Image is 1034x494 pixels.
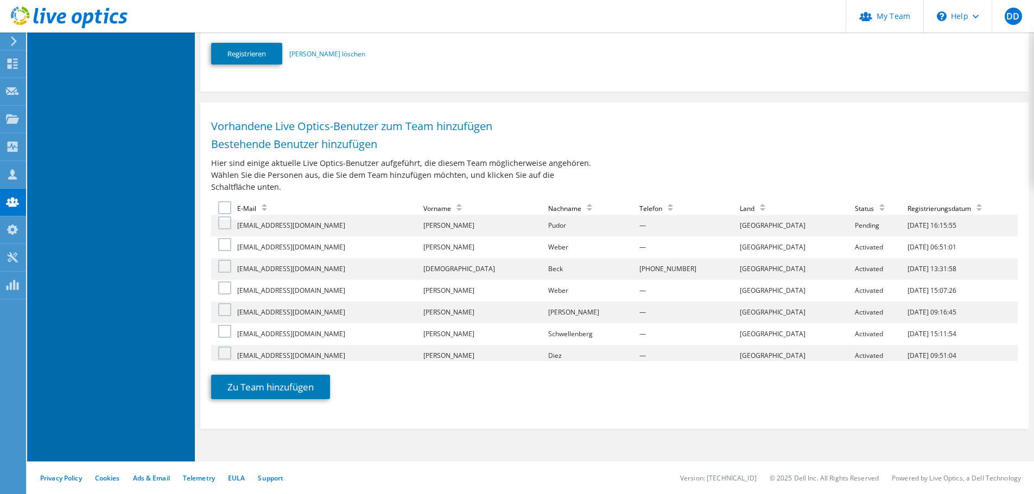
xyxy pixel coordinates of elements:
[638,323,739,345] td: —
[228,473,245,483] a: EULA
[680,473,757,483] li: Version: [TECHNICAL_ID]
[906,258,1018,280] td: [DATE] 13:31:58
[738,301,853,323] td: [GEOGRAPHIC_DATA]
[422,323,547,345] td: [PERSON_NAME]
[548,204,598,213] div: Nachname
[211,43,282,65] button: Registrieren
[738,236,853,258] td: [GEOGRAPHIC_DATA]
[638,301,739,323] td: —
[218,201,234,214] label: Select one or more accounts below
[740,204,771,213] div: Land
[892,473,1021,483] li: Powered by Live Optics, a Dell Technology
[853,323,906,345] td: Activated
[906,301,1018,323] td: [DATE] 09:16:45
[423,204,467,213] div: Vorname
[258,473,283,483] a: Support
[422,280,547,301] td: [PERSON_NAME]
[638,236,739,258] td: —
[853,301,906,323] td: Activated
[937,11,947,21] svg: \n
[547,323,637,345] td: Schwellenberg
[211,139,1012,150] h1: Bestehende Benutzer hinzufügen
[422,258,547,280] td: [DEMOGRAPHIC_DATA]
[236,280,422,301] td: [EMAIL_ADDRESS][DOMAIN_NAME]
[422,301,547,323] td: [PERSON_NAME]
[855,204,890,213] div: Status
[853,215,906,236] td: Pending
[639,204,678,213] div: Telefon
[738,258,853,280] td: [GEOGRAPHIC_DATA]
[236,345,422,367] td: [EMAIL_ADDRESS][DOMAIN_NAME]
[236,258,422,280] td: [EMAIL_ADDRESS][DOMAIN_NAME]
[908,204,987,213] div: Registrierungsdatum
[40,473,82,483] a: Privacy Policy
[422,236,547,258] td: [PERSON_NAME]
[906,280,1018,301] td: [DATE] 15:07:26
[236,323,422,345] td: [EMAIL_ADDRESS][DOMAIN_NAME]
[738,280,853,301] td: [GEOGRAPHIC_DATA]
[853,345,906,367] td: Activated
[738,323,853,345] td: [GEOGRAPHIC_DATA]
[422,345,547,367] td: [PERSON_NAME]
[236,236,422,258] td: [EMAIL_ADDRESS][DOMAIN_NAME]
[853,258,906,280] td: Activated
[211,375,330,399] button: Zu Team hinzufügen
[289,49,365,59] a: [PERSON_NAME] löschen
[95,473,120,483] a: Cookies
[638,258,739,280] td: [PHONE_NUMBER]
[547,345,637,367] td: Diez
[853,236,906,258] td: Activated
[547,215,637,236] td: Pudor
[236,215,422,236] td: [EMAIL_ADDRESS][DOMAIN_NAME]
[211,157,591,193] p: Hier sind einige aktuelle Live Optics-Benutzer aufgeführt, die diesem Team möglicherweise angehör...
[738,215,853,236] td: [GEOGRAPHIC_DATA]
[770,473,879,483] li: © 2025 Dell Inc. All Rights Reserved
[906,345,1018,367] td: [DATE] 09:51:04
[183,473,215,483] a: Telemetry
[422,215,547,236] td: [PERSON_NAME]
[547,280,637,301] td: Weber
[906,215,1018,236] td: [DATE] 16:15:55
[738,345,853,367] td: [GEOGRAPHIC_DATA]
[853,280,906,301] td: Activated
[547,301,637,323] td: [PERSON_NAME]
[1005,8,1022,25] span: DD
[638,345,739,367] td: —
[237,204,272,213] div: E-Mail
[133,473,170,483] a: Ads & Email
[906,323,1018,345] td: [DATE] 15:11:54
[638,280,739,301] td: —
[211,121,1012,132] h1: Vorhandene Live Optics-Benutzer zum Team hinzufügen
[906,236,1018,258] td: [DATE] 06:51:01
[236,301,422,323] td: [EMAIL_ADDRESS][DOMAIN_NAME]
[638,215,739,236] td: —
[547,258,637,280] td: Beck
[547,236,637,258] td: Weber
